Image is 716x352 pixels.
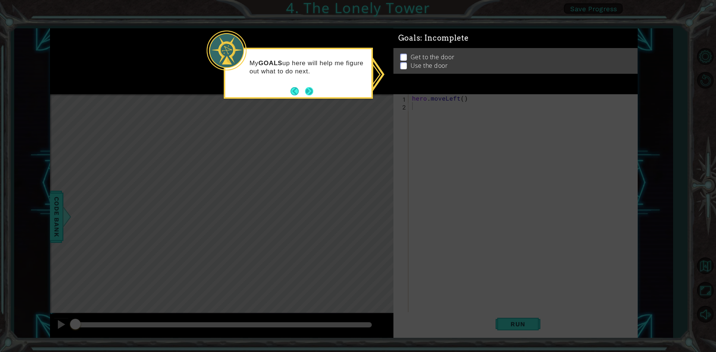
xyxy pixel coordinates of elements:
button: Next [305,87,313,95]
button: Back [291,87,305,95]
p: Get to the door [411,54,454,62]
span: Goals [398,35,469,44]
p: Use the door [411,63,448,71]
p: My up here will help me figure out what to do next. [249,59,366,76]
span: : Incomplete [420,35,468,44]
strong: GOALS [258,60,282,67]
